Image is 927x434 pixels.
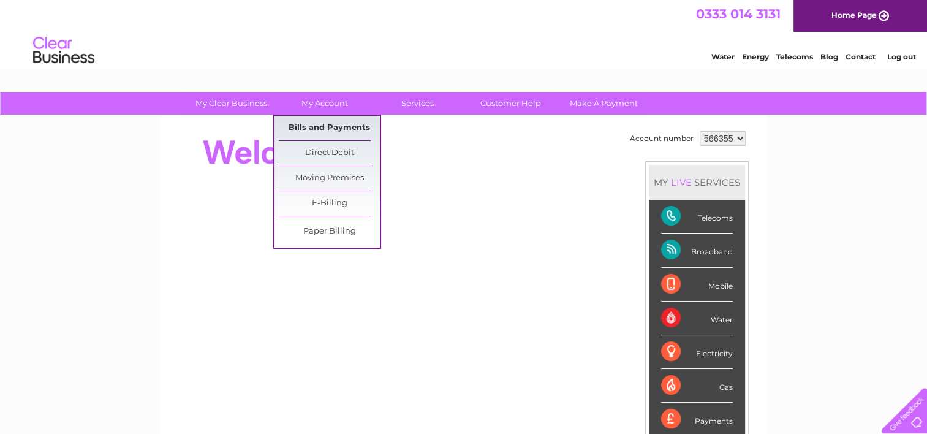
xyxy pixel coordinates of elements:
div: Mobile [661,268,733,302]
a: Services [367,92,468,115]
a: Log out [887,52,915,61]
a: My Account [274,92,375,115]
img: logo.png [32,32,95,69]
a: My Clear Business [181,92,282,115]
div: Water [661,302,733,335]
div: Electricity [661,335,733,369]
a: Energy [742,52,769,61]
a: Customer Help [460,92,561,115]
div: Broadband [661,234,733,267]
a: Direct Debit [279,141,380,166]
a: 0333 014 3131 [696,6,781,21]
a: Bills and Payments [279,116,380,140]
a: Contact [846,52,876,61]
a: Make A Payment [553,92,654,115]
a: Blog [820,52,838,61]
div: Clear Business is a trading name of Verastar Limited (registered in [GEOGRAPHIC_DATA] No. 3667643... [175,7,754,59]
td: Account number [627,128,697,149]
div: LIVE [668,177,694,188]
div: Gas [661,369,733,403]
div: MY SERVICES [649,165,745,200]
a: Water [711,52,735,61]
a: E-Billing [279,191,380,216]
a: Telecoms [776,52,813,61]
a: Moving Premises [279,166,380,191]
a: Paper Billing [279,219,380,244]
div: Telecoms [661,200,733,234]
